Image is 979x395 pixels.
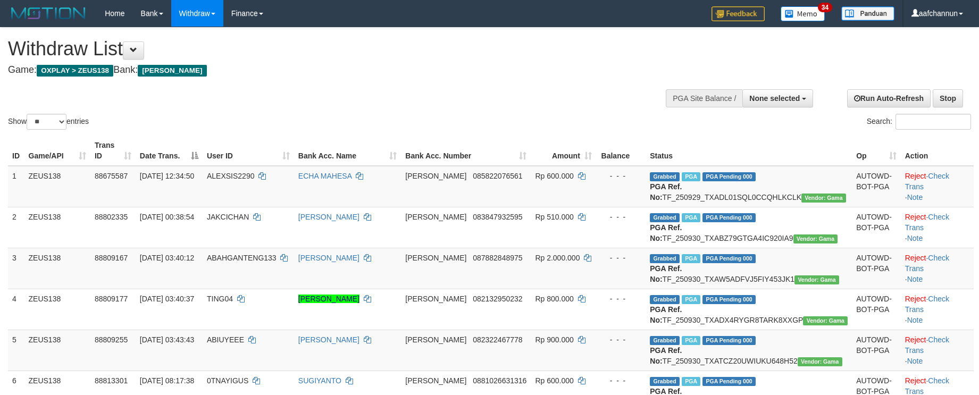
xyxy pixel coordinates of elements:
span: Rp 600.000 [535,172,573,180]
td: 2 [8,207,24,248]
td: TF_250929_TXADL01SQL0CCQHLKCLK [646,166,852,207]
a: Note [907,316,923,324]
div: - - - [600,253,641,263]
span: Grabbed [650,377,680,386]
span: Vendor URL: https://trx31.1velocity.biz [803,316,848,325]
th: Action [901,136,974,166]
td: ZEUS138 [24,207,90,248]
th: User ID: activate to sort column ascending [203,136,294,166]
b: PGA Ref. No: [650,346,682,365]
a: ECHA MAHESA [298,172,352,180]
span: PGA Pending [702,213,756,222]
div: - - - [600,334,641,345]
h4: Game: Bank: [8,65,642,75]
a: Reject [905,335,926,344]
span: None selected [749,94,800,103]
span: Marked by aaftanly [682,295,700,304]
a: Note [907,193,923,201]
span: [PERSON_NAME] [405,172,466,180]
span: Grabbed [650,254,680,263]
span: [PERSON_NAME] [405,376,466,385]
a: Reject [905,295,926,303]
span: Vendor URL: https://trx31.1velocity.biz [798,357,842,366]
td: AUTOWD-BOT-PGA [852,207,901,248]
td: ZEUS138 [24,330,90,371]
span: [DATE] 03:43:43 [140,335,194,344]
div: - - - [600,293,641,304]
span: Copy 087882848975 to clipboard [473,254,522,262]
div: - - - [600,171,641,181]
a: Check Trans [905,295,949,314]
span: ABIUYEEE [207,335,244,344]
td: · · [901,248,974,289]
a: Note [907,357,923,365]
span: 88809177 [95,295,128,303]
a: Check Trans [905,172,949,191]
img: panduan.png [841,6,894,21]
td: AUTOWD-BOT-PGA [852,248,901,289]
td: · · [901,207,974,248]
th: Trans ID: activate to sort column ascending [90,136,136,166]
td: 5 [8,330,24,371]
span: Marked by aaftanly [682,336,700,345]
span: 88809255 [95,335,128,344]
label: Search: [867,114,971,130]
span: [PERSON_NAME] [405,213,466,221]
span: TING04 [207,295,233,303]
td: TF_250930_TXATCZ20UWIUKU648H52 [646,330,852,371]
td: ZEUS138 [24,166,90,207]
a: Check Trans [905,254,949,273]
span: PGA Pending [702,377,756,386]
span: 0TNAYIGUS [207,376,248,385]
a: Run Auto-Refresh [847,89,931,107]
td: 1 [8,166,24,207]
span: PGA Pending [702,295,756,304]
td: 3 [8,248,24,289]
span: 88809167 [95,254,128,262]
th: ID [8,136,24,166]
img: MOTION_logo.png [8,5,89,21]
span: Grabbed [650,213,680,222]
span: Grabbed [650,295,680,304]
span: [DATE] 00:38:54 [140,213,194,221]
span: Marked by aafpengsreynich [682,172,700,181]
span: Marked by aaftanly [682,254,700,263]
a: [PERSON_NAME] [298,254,359,262]
span: [DATE] 12:34:50 [140,172,194,180]
th: Game/API: activate to sort column ascending [24,136,90,166]
img: Button%20Memo.svg [781,6,825,21]
span: JAKCICHAN [207,213,249,221]
a: Note [907,234,923,242]
th: Amount: activate to sort column ascending [531,136,596,166]
td: ZEUS138 [24,248,90,289]
span: Copy 082322467778 to clipboard [473,335,522,344]
td: · · [901,289,974,330]
img: Feedback.jpg [712,6,765,21]
th: Status [646,136,852,166]
select: Showentries [27,114,66,130]
b: PGA Ref. No: [650,305,682,324]
input: Search: [896,114,971,130]
div: - - - [600,375,641,386]
a: [PERSON_NAME] [298,213,359,221]
th: Bank Acc. Name: activate to sort column ascending [294,136,401,166]
span: 34 [818,3,832,12]
td: TF_250930_TXADX4RYGR8TARK8XXGP [646,289,852,330]
th: Bank Acc. Number: activate to sort column ascending [401,136,531,166]
span: OXPLAY > ZEUS138 [37,65,113,77]
span: 88802335 [95,213,128,221]
th: Op: activate to sort column ascending [852,136,901,166]
a: Stop [933,89,963,107]
span: Copy 083847932595 to clipboard [473,213,522,221]
button: None selected [742,89,813,107]
span: Copy 082132950232 to clipboard [473,295,522,303]
td: 4 [8,289,24,330]
span: Grabbed [650,336,680,345]
td: · · [901,166,974,207]
a: Note [907,275,923,283]
td: TF_250930_TXAW5ADFVJ5FIY453JK1 [646,248,852,289]
span: Copy 0881026631316 to clipboard [473,376,526,385]
a: SUGIYANTO [298,376,341,385]
a: [PERSON_NAME] [298,335,359,344]
th: Balance [596,136,646,166]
